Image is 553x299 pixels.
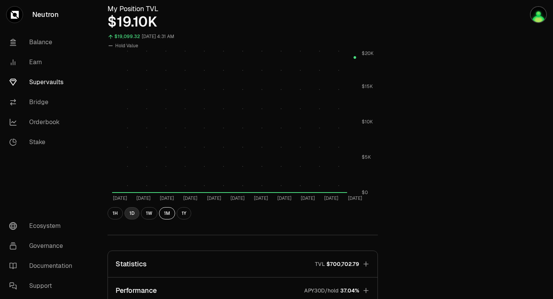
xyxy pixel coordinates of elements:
[3,92,83,112] a: Bridge
[115,43,138,49] span: Hold Value
[3,276,83,296] a: Support
[177,207,191,219] button: 1Y
[277,195,291,201] tspan: [DATE]
[124,207,139,219] button: 1D
[3,52,83,72] a: Earn
[160,195,174,201] tspan: [DATE]
[362,154,371,160] tspan: $5K
[113,195,127,201] tspan: [DATE]
[114,32,140,41] div: $19,099.32
[116,259,147,269] p: Statistics
[230,195,245,201] tspan: [DATE]
[108,3,378,14] h3: My Position TVL
[3,32,83,52] a: Balance
[3,256,83,276] a: Documentation
[362,50,374,56] tspan: $20K
[362,189,368,196] tspan: $0
[324,195,338,201] tspan: [DATE]
[340,287,359,294] span: 37.04%
[326,260,359,268] span: $700,702.79
[315,260,325,268] p: TVL
[108,207,123,219] button: 1H
[142,32,174,41] div: [DATE] 4:31 AM
[159,207,175,219] button: 1M
[530,6,547,23] img: LEDGER DJAMEL
[136,195,151,201] tspan: [DATE]
[3,72,83,92] a: Supervaults
[108,251,377,277] button: StatisticsTVL$700,702.79
[362,83,373,90] tspan: $15K
[108,14,378,30] div: $19.10K
[304,287,339,294] p: APY30D/hold
[348,195,362,201] tspan: [DATE]
[183,195,197,201] tspan: [DATE]
[116,285,157,296] p: Performance
[3,216,83,236] a: Ecosystem
[254,195,268,201] tspan: [DATE]
[207,195,221,201] tspan: [DATE]
[301,195,315,201] tspan: [DATE]
[3,112,83,132] a: Orderbook
[3,132,83,152] a: Stake
[3,236,83,256] a: Governance
[141,207,157,219] button: 1W
[362,119,373,125] tspan: $10K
